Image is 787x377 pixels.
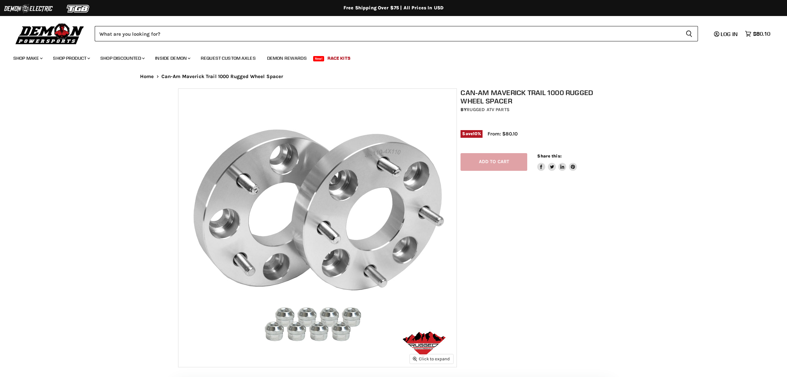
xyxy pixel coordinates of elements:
aside: Share this: [537,153,577,171]
span: From: $80.10 [488,131,518,137]
img: Demon Powersports [13,22,86,45]
span: Click to expand [413,356,450,361]
a: Request Custom Axles [196,51,261,65]
span: Share this: [537,153,561,158]
ul: Main menu [8,49,769,65]
img: Can-Am Maverick Trail 1000 Rugged Wheel Spacer [178,89,457,367]
a: $80.10 [742,29,774,39]
img: TGB Logo 2 [53,2,103,15]
a: Inside Demon [150,51,194,65]
h1: Can-Am Maverick Trail 1000 Rugged Wheel Spacer [461,88,613,105]
input: Search [95,26,680,41]
nav: Breadcrumbs [127,74,660,79]
span: Save % [461,130,483,137]
span: Can-Am Maverick Trail 1000 Rugged Wheel Spacer [161,74,283,79]
div: by [461,106,613,113]
a: Demon Rewards [262,51,312,65]
div: Free Shipping Over $75 | All Prices In USD [127,5,660,11]
a: Shop Product [48,51,94,65]
a: Shop Discounted [95,51,149,65]
button: Search [680,26,698,41]
button: Click to expand [410,354,453,363]
img: Demon Electric Logo 2 [3,2,53,15]
span: 10 [473,131,478,136]
span: Log in [721,31,738,37]
a: Race Kits [322,51,355,65]
form: Product [95,26,698,41]
a: Home [140,74,154,79]
span: New! [313,56,324,61]
a: Log in [711,31,742,37]
a: Rugged ATV Parts [467,107,510,112]
span: $80.10 [753,31,770,37]
a: Shop Make [8,51,47,65]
